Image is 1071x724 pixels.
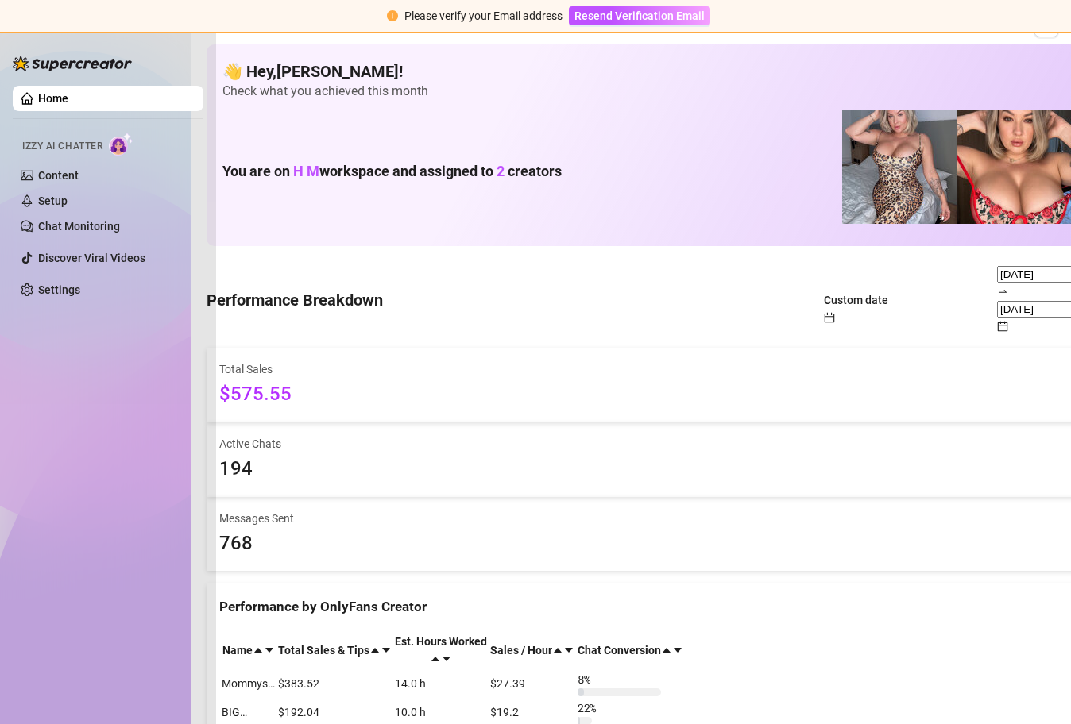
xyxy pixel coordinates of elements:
[207,289,383,311] h4: Performance Breakdown
[387,10,398,21] span: exclamation-circle
[222,644,253,657] span: Name
[264,645,275,656] span: caret-down
[430,653,441,664] span: caret-up
[489,670,575,697] td: $27.39
[824,294,888,306] span: Custom date
[222,60,1071,83] h4: 👋 Hey, [PERSON_NAME] !
[222,83,1071,100] span: Check what you achieved this month
[38,194,68,207] a: Setup
[222,163,562,180] h1: You are on workspace and assigned to creators
[395,633,487,650] div: Est. Hours Worked
[278,644,369,657] span: Total Sales & Tips
[277,632,392,668] th: Total Sales & Tips
[661,645,672,656] span: caret-up
[253,645,264,656] span: caret-up
[578,671,603,688] span: 8 %
[489,632,575,668] th: Sales / Hour
[381,645,392,656] span: caret-down
[221,670,276,697] td: Mommys…
[13,56,132,71] img: logo-BBDzfeDw.svg
[22,139,102,154] span: Izzy AI Chatter
[293,163,319,179] span: H M
[552,645,563,656] span: caret-up
[569,6,710,25] button: Resend Verification Email
[997,285,1008,298] span: to
[842,110,957,224] img: pennylondonvip
[578,644,661,657] span: Chat Conversion
[957,110,1071,224] img: pennylondon
[997,286,1008,297] span: swap-right
[497,163,505,179] span: 2
[277,670,392,697] td: $383.52
[672,645,683,656] span: caret-down
[221,632,276,668] th: Name
[38,92,68,105] a: Home
[578,699,603,717] span: 22 %
[441,653,452,664] span: caret-down
[404,7,563,25] div: Please verify your Email address
[38,169,79,182] a: Content
[574,10,705,22] span: Resend Verification Email
[369,645,381,656] span: caret-up
[394,670,488,697] td: 14.0 h
[38,220,120,233] a: Chat Monitoring
[824,312,835,323] span: calendar
[563,645,574,656] span: caret-down
[490,644,552,657] span: Sales / Hour
[109,133,133,156] img: AI Chatter
[38,283,80,296] a: Settings
[577,632,684,668] th: Chat Conversion
[997,321,1008,332] span: calendar
[38,252,145,264] a: Discover Viral Videos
